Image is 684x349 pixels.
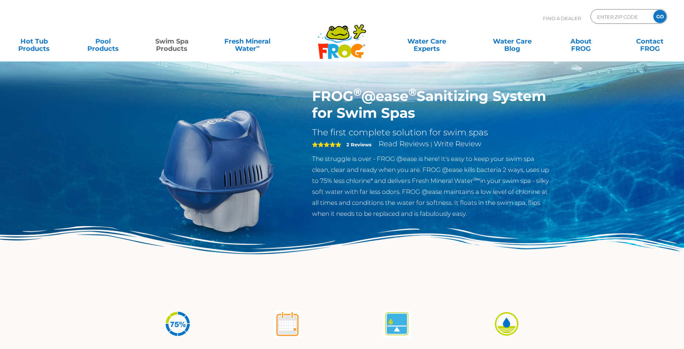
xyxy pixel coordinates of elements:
p: The struggle is over - FROG @ease is here! It's easy to keep your swim spa clean, clear and ready... [312,153,551,219]
a: Write Review [434,139,481,148]
sup: ® [408,86,417,98]
h1: FROG @ease Sanitizing System for Swim Spas [312,88,551,121]
img: icon-atease-75percent-less [164,310,191,338]
a: Swim SpaProducts [145,34,199,49]
sup: ®∞ [473,176,480,182]
span: | [430,141,432,148]
a: Read Reviews [379,139,429,148]
input: GO [653,10,666,23]
img: icon-atease-easy-on [493,310,520,338]
a: Water CareBlog [486,34,539,49]
img: atease-icon-shock-once [274,310,301,338]
sup: ∞ [256,44,260,49]
img: atease-icon-self-regulates [383,310,411,338]
p: Find A Dealer [543,9,581,27]
a: PoolProducts [76,34,130,49]
a: Hot TubProducts [7,34,61,49]
a: ContactFROG [623,34,677,49]
a: Fresh MineralWater∞ [214,34,281,49]
img: Frog Products Logo [314,15,370,59]
sup: ® [353,86,361,98]
a: AboutFROG [554,34,608,49]
img: ss-@ease-hero.png [134,88,301,255]
span: 5 [312,142,341,147]
strong: 2 Reviews [346,142,372,147]
h2: The first complete solution for swim spas [312,127,551,138]
a: Water CareExperts [383,34,470,49]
